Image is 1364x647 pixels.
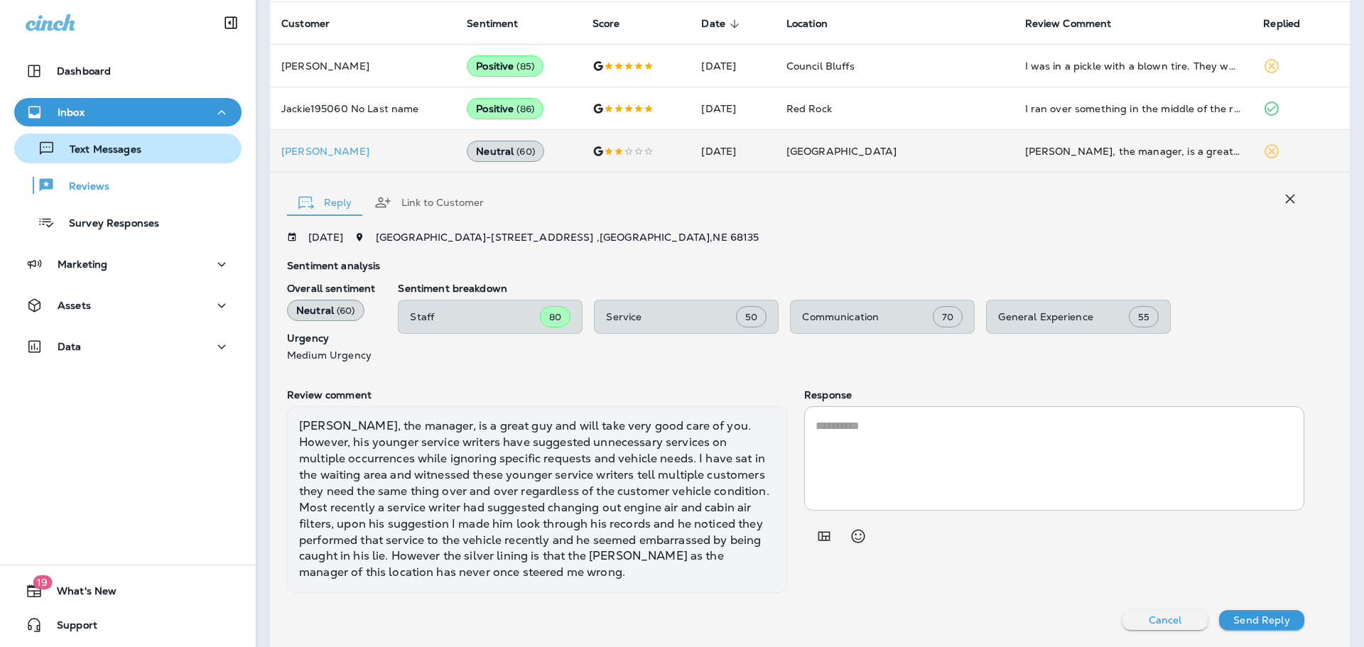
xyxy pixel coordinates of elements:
[211,9,251,37] button: Collapse Sidebar
[55,143,141,157] p: Text Messages
[1263,18,1319,31] span: Replied
[14,98,242,126] button: Inbox
[410,311,540,322] p: Staff
[1233,614,1289,626] p: Send Reply
[516,146,535,158] span: ( 60 )
[376,231,759,244] span: [GEOGRAPHIC_DATA] - [STREET_ADDRESS] , [GEOGRAPHIC_DATA] , NE 68135
[998,311,1129,322] p: General Experience
[786,18,828,30] span: Location
[786,102,832,115] span: Red Rock
[43,585,117,602] span: What's New
[467,18,536,31] span: Sentiment
[1025,18,1112,30] span: Review Comment
[287,300,364,321] div: Neutral
[14,291,242,320] button: Assets
[287,283,375,294] p: Overall sentiment
[786,145,897,158] span: [GEOGRAPHIC_DATA]
[281,18,348,31] span: Customer
[467,141,544,162] div: Neutral
[281,103,444,114] p: Jackie195060 No Last name
[14,611,242,639] button: Support
[58,107,85,118] p: Inbox
[690,130,774,173] td: [DATE]
[1122,610,1208,630] button: Cancel
[14,577,242,605] button: 19What's New
[592,18,639,31] span: Score
[516,103,534,115] span: ( 86 )
[467,18,518,30] span: Sentiment
[745,311,757,323] span: 50
[287,349,375,361] p: Medium Urgency
[14,250,242,278] button: Marketing
[14,134,242,163] button: Text Messages
[786,60,855,72] span: Council Bluffs
[287,406,787,593] div: [PERSON_NAME], the manager, is a great guy and will take very good care of you. However, his youn...
[55,217,159,231] p: Survey Responses
[287,177,363,228] button: Reply
[281,146,444,157] div: Click to view Customer Drawer
[592,18,620,30] span: Score
[58,341,82,352] p: Data
[57,65,111,77] p: Dashboard
[1025,144,1241,158] div: Nick, the manager, is a great guy and will take very good care of you. However, his younger servi...
[55,180,109,194] p: Reviews
[281,146,444,157] p: [PERSON_NAME]
[281,60,444,72] p: [PERSON_NAME]
[786,18,846,31] span: Location
[1138,311,1149,323] span: 55
[701,18,725,30] span: Date
[804,389,1304,401] p: Response
[287,332,375,344] p: Urgency
[363,177,495,228] button: Link to Customer
[14,170,242,200] button: Reviews
[549,311,561,323] span: 80
[33,575,52,589] span: 19
[690,87,774,130] td: [DATE]
[516,60,534,72] span: ( 85 )
[810,522,838,550] button: Add in a premade template
[337,305,355,317] span: ( 60 )
[281,18,330,30] span: Customer
[1025,18,1130,31] span: Review Comment
[1025,102,1241,116] div: I ran over something in the middle of the road last night and ruined a tire. I had to use a saws ...
[14,57,242,85] button: Dashboard
[308,232,343,243] p: [DATE]
[287,260,1304,271] p: Sentiment analysis
[690,45,774,87] td: [DATE]
[1149,614,1182,626] p: Cancel
[467,55,543,77] div: Positive
[14,207,242,237] button: Survey Responses
[1025,59,1241,73] div: I was in a pickle with a blown tire. They went above and beyond to help. And got me back on the r...
[802,311,933,322] p: Communication
[942,311,953,323] span: 70
[43,619,97,636] span: Support
[606,311,736,322] p: Service
[701,18,744,31] span: Date
[58,259,107,270] p: Marketing
[1263,18,1300,30] span: Replied
[287,389,787,401] p: Review comment
[14,332,242,361] button: Data
[467,98,543,119] div: Positive
[398,283,1304,294] p: Sentiment breakdown
[58,300,91,311] p: Assets
[844,522,872,550] button: Select an emoji
[1219,610,1304,630] button: Send Reply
